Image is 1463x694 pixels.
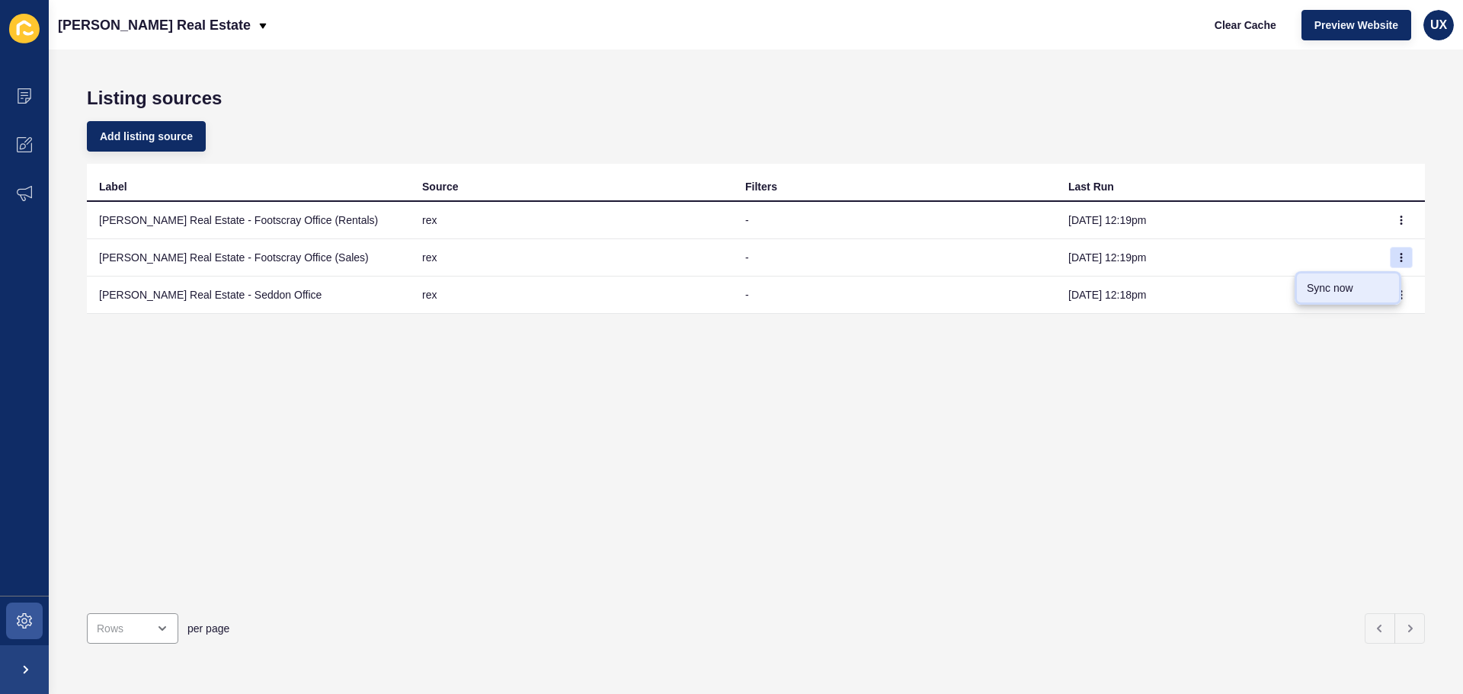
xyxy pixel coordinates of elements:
span: Preview Website [1314,18,1398,33]
div: Filters [745,179,777,194]
td: - [733,239,1056,277]
td: - [733,202,1056,239]
button: Preview Website [1301,10,1411,40]
span: Add listing source [100,129,193,144]
button: Add listing source [87,121,206,152]
td: [DATE] 12:19pm [1056,202,1379,239]
div: Source [422,179,458,194]
td: [PERSON_NAME] Real Estate - Footscray Office (Sales) [87,239,410,277]
td: rex [410,239,733,277]
a: Sync now [1295,271,1401,305]
div: Last Run [1068,179,1114,194]
td: - [733,277,1056,314]
button: Clear Cache [1202,10,1289,40]
p: [PERSON_NAME] Real Estate [58,6,251,44]
td: rex [410,277,733,314]
td: [PERSON_NAME] Real Estate - Seddon Office [87,277,410,314]
td: [DATE] 12:19pm [1056,239,1379,277]
td: [DATE] 12:18pm [1056,277,1379,314]
div: open menu [87,613,178,644]
span: UX [1430,18,1447,33]
span: per page [187,621,229,636]
h1: Listing sources [87,88,1425,109]
div: Label [99,179,127,194]
span: Clear Cache [1215,18,1276,33]
td: [PERSON_NAME] Real Estate - Footscray Office (Rentals) [87,202,410,239]
td: rex [410,202,733,239]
